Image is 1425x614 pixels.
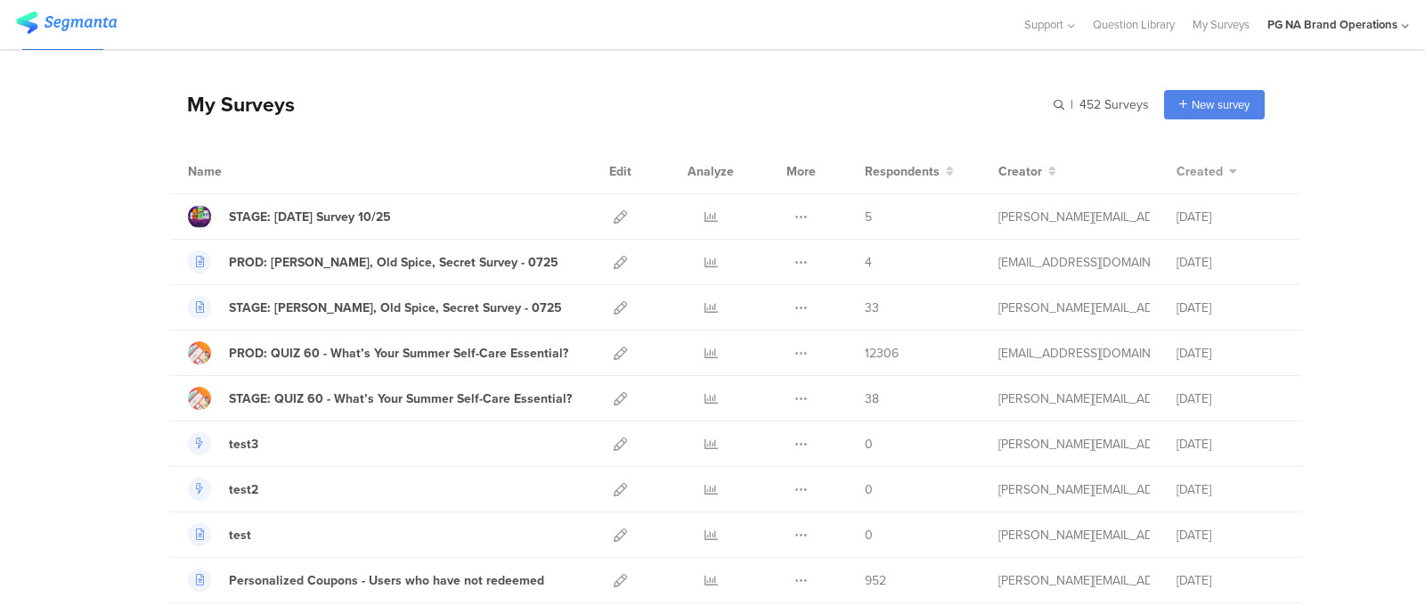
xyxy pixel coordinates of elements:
[1177,208,1283,226] div: [DATE]
[998,480,1150,499] div: larson.m@pg.com
[188,205,391,228] a: STAGE: [DATE] Survey 10/25
[1068,95,1076,114] span: |
[229,208,391,226] div: STAGE: Diwali Survey 10/25
[998,253,1150,272] div: yadav.vy.3@pg.com
[1177,344,1283,363] div: [DATE]
[229,435,258,454] div: test3
[1079,95,1149,114] span: 452 Surveys
[865,299,879,317] span: 33
[1177,480,1283,499] div: [DATE]
[998,162,1042,181] span: Creator
[188,523,251,546] a: test
[998,526,1150,544] div: larson.m@pg.com
[865,162,940,181] span: Respondents
[998,571,1150,590] div: larson.m@pg.com
[229,480,258,499] div: test2
[188,478,258,501] a: test2
[1267,16,1397,33] div: PG NA Brand Operations
[1177,162,1237,181] button: Created
[865,435,873,454] span: 0
[865,344,899,363] span: 12306
[1177,571,1283,590] div: [DATE]
[998,344,1150,363] div: kumar.h.7@pg.com
[782,149,820,193] div: More
[169,89,295,119] div: My Surveys
[1024,16,1063,33] span: Support
[998,162,1056,181] button: Creator
[188,387,572,410] a: STAGE: QUIZ 60 - What’s Your Summer Self-Care Essential?
[229,344,568,363] div: PROD: QUIZ 60 - What’s Your Summer Self-Care Essential?
[1177,253,1283,272] div: [DATE]
[188,162,295,181] div: Name
[229,526,251,544] div: test
[1177,435,1283,454] div: [DATE]
[601,149,639,193] div: Edit
[1177,162,1223,181] span: Created
[1177,389,1283,408] div: [DATE]
[229,253,558,272] div: PROD: Olay, Old Spice, Secret Survey - 0725
[865,389,879,408] span: 38
[188,432,258,455] a: test3
[1192,96,1250,113] span: New survey
[998,389,1150,408] div: shirley.j@pg.com
[684,149,737,193] div: Analyze
[229,299,562,317] div: STAGE: Olay, Old Spice, Secret Survey - 0725
[188,569,544,592] a: Personalized Coupons - Users who have not redeemed
[865,253,872,272] span: 4
[998,435,1150,454] div: larson.m@pg.com
[188,341,568,364] a: PROD: QUIZ 60 - What’s Your Summer Self-Care Essential?
[998,208,1150,226] div: shirley.j@pg.com
[865,162,954,181] button: Respondents
[188,296,562,319] a: STAGE: [PERSON_NAME], Old Spice, Secret Survey - 0725
[865,526,873,544] span: 0
[16,12,117,34] img: segmanta logo
[188,250,558,274] a: PROD: [PERSON_NAME], Old Spice, Secret Survey - 0725
[1177,299,1283,317] div: [DATE]
[865,571,886,590] span: 952
[865,208,872,226] span: 5
[229,389,572,408] div: STAGE: QUIZ 60 - What’s Your Summer Self-Care Essential?
[865,480,873,499] span: 0
[998,299,1150,317] div: shirley.j@pg.com
[229,571,544,590] div: Personalized Coupons - Users who have not redeemed
[1177,526,1283,544] div: [DATE]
